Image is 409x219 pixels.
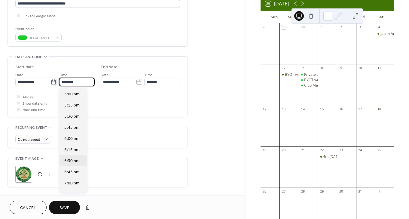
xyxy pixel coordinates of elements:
[49,201,80,214] button: Save
[23,94,33,100] span: All day
[375,31,394,36] div: Japan American Society of San Antonio Akimatsuri 2025 Fall Festival
[319,66,324,70] div: 8
[319,148,324,153] div: 22
[339,107,343,111] div: 16
[319,107,324,111] div: 15
[64,158,80,164] span: 6:30 pm
[265,11,283,23] div: Sun
[304,78,350,83] div: BYOT with [PERSON_NAME]
[299,72,318,77] div: Private session available with Adam Lavigne
[319,25,324,29] div: 1
[279,72,299,77] div: BYOT with Adam Lavigne
[15,156,39,162] span: Event image
[20,205,36,211] span: Cancel
[262,148,267,153] div: 19
[101,72,109,78] span: Date
[101,64,118,70] div: End date
[358,66,362,70] div: 10
[23,107,45,113] span: Hide end time
[23,100,47,107] span: Show date only
[281,25,286,29] div: 29
[15,72,23,78] span: Date
[377,107,381,111] div: 18
[372,11,389,23] div: Sat
[15,64,34,70] div: Start date
[304,72,382,77] div: Private session available with [PERSON_NAME]
[15,26,60,32] div: Event color
[64,125,80,131] span: 5:45 pm
[144,72,153,78] span: Time
[59,72,67,78] span: Time
[18,136,40,143] span: Do not repeat
[283,11,301,23] div: Mon
[339,189,343,193] div: 30
[262,189,267,193] div: 26
[377,66,381,70] div: 11
[23,13,56,19] span: Link to Google Maps
[15,125,47,131] span: Recurring event
[64,147,80,153] span: 6:15 pm
[262,107,267,111] div: 12
[64,91,80,97] span: 5:00 pm
[301,189,305,193] div: 28
[377,25,381,29] div: 4
[64,102,80,109] span: 5:15 pm
[301,66,305,70] div: 7
[301,25,305,29] div: 30
[281,107,286,111] div: 13
[319,189,324,193] div: 29
[358,107,362,111] div: 17
[339,66,343,70] div: 9
[64,136,80,142] span: 6:00 pm
[318,154,337,159] div: 4th Wednesday BYOT Workshop and Progressive Study Group
[262,66,267,70] div: 5
[10,201,47,214] button: Cancel
[377,148,381,153] div: 25
[299,83,318,88] div: Club Meeting w/ Adam Lavigne, Lions Field, 6:30pm
[30,35,52,41] span: #1ACD2BFF
[64,169,80,175] span: 6:45 pm
[339,25,343,29] div: 2
[358,189,362,193] div: 31
[301,148,305,153] div: 21
[64,113,80,120] span: 5:30 pm
[64,180,80,187] span: 7:00 pm
[64,191,80,198] span: 7:15 pm
[15,166,32,183] div: ;
[285,72,331,77] div: BYOT with [PERSON_NAME]
[262,25,267,29] div: 28
[15,54,42,60] span: Date and time
[358,25,362,29] div: 3
[281,189,286,193] div: 27
[15,195,38,201] span: Event links
[299,78,318,83] div: BYOT with Adam Lavigne
[281,148,286,153] div: 20
[281,66,286,70] div: 6
[339,148,343,153] div: 23
[60,205,69,211] span: Save
[358,148,362,153] div: 24
[377,189,381,193] div: 1
[301,107,305,111] div: 14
